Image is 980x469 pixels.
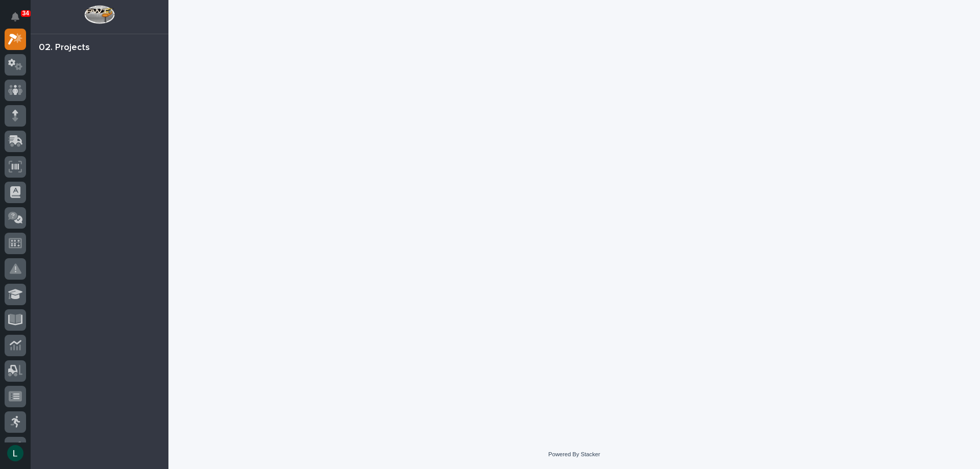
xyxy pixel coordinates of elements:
[5,442,26,464] button: users-avatar
[548,451,600,457] a: Powered By Stacker
[84,5,114,24] img: Workspace Logo
[22,10,29,17] p: 34
[13,12,26,29] div: Notifications34
[5,6,26,28] button: Notifications
[39,42,90,54] div: 02. Projects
